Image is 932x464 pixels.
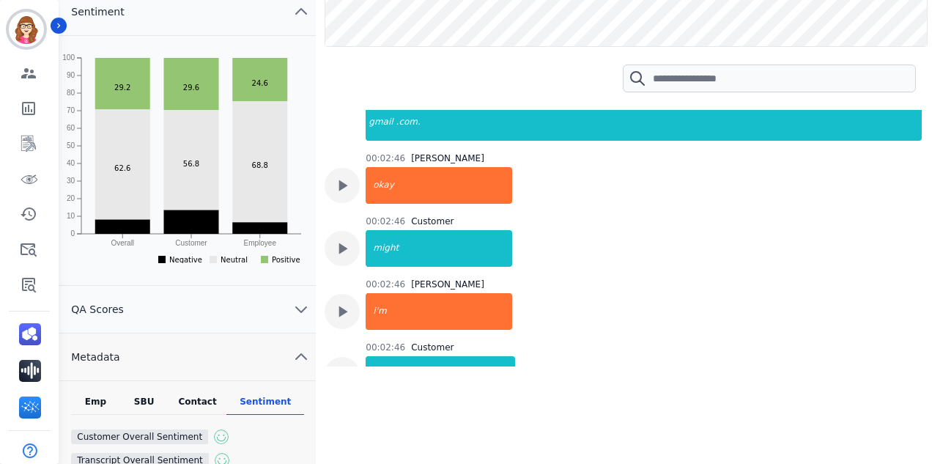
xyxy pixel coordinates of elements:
text: 30 [67,177,75,185]
svg: chevron down [292,301,310,318]
text: Customer [176,239,208,247]
button: Metadata chevron up [59,334,316,381]
div: okay [367,167,512,204]
text: 13.6 [183,221,199,229]
div: SBU [120,396,169,415]
text: Positive [272,256,300,264]
div: [PERSON_NAME] [411,279,484,290]
div: positive [208,430,254,444]
text: 90 [67,71,75,79]
div: gmail [367,104,394,141]
div: put [396,356,414,393]
div: might [367,230,512,267]
div: 00:02:46 [366,279,405,290]
text: 0 [71,229,75,237]
span: Sentiment [59,4,136,19]
span: QA Scores [59,302,136,317]
div: 00:02:46 [366,152,405,164]
svg: chevron up [292,348,310,366]
text: 40 [67,159,75,167]
text: 24.6 [252,79,268,87]
text: 29.6 [183,84,199,92]
div: Customer Overall Sentiment [71,430,208,444]
div: [PERSON_NAME], [432,356,516,393]
text: 62.6 [114,164,130,172]
div: 00:02:46 [366,342,405,353]
text: Overall [111,239,135,247]
div: w [422,356,432,393]
div: Customer [411,342,454,353]
text: 100 [63,54,75,62]
text: Negative [169,256,202,264]
text: 80 [67,89,75,97]
img: sentiment [214,430,229,444]
text: 50 [67,141,75,150]
text: 68.8 [252,161,268,169]
div: have [367,356,396,393]
span: Metadata [59,350,131,364]
button: QA Scores chevron down [59,286,316,334]
text: 29.2 [114,84,130,92]
div: [PERSON_NAME] [411,152,484,164]
div: a [414,356,422,393]
text: Employee [244,239,277,247]
div: Contact [169,396,227,415]
text: 10 [67,212,75,220]
img: Bordered avatar [9,12,44,47]
div: .com. [395,104,922,141]
div: Emp [71,396,119,415]
text: 60 [67,124,75,132]
div: Sentiment [226,396,304,415]
div: Customer [411,216,454,227]
div: i'm [367,293,512,330]
svg: chevron up [292,3,310,21]
text: Neutral [221,256,248,264]
text: 56.8 [183,160,199,168]
div: 00:02:46 [366,216,405,227]
text: 20 [67,194,75,202]
text: 70 [67,106,75,114]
